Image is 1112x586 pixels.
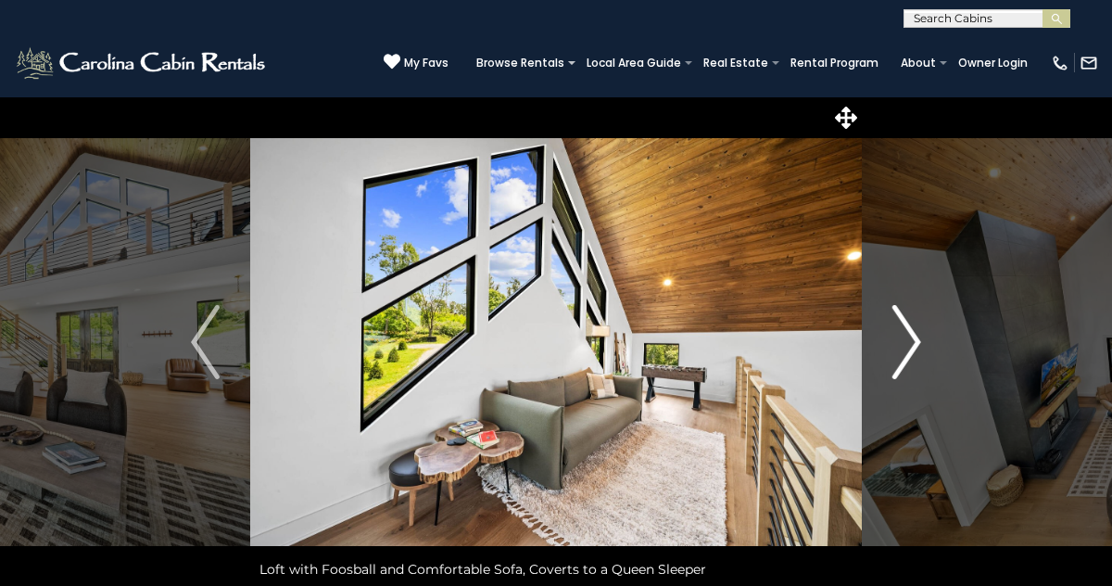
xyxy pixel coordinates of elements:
img: mail-regular-white.png [1080,54,1098,72]
img: arrow [191,305,219,379]
a: Real Estate [694,50,777,76]
img: arrow [892,305,920,379]
a: Browse Rentals [467,50,574,76]
a: About [891,50,945,76]
a: Local Area Guide [577,50,690,76]
span: My Favs [404,55,449,71]
img: White-1-2.png [14,45,271,82]
img: phone-regular-white.png [1051,54,1069,72]
a: My Favs [384,53,449,72]
a: Rental Program [781,50,888,76]
a: Owner Login [949,50,1037,76]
